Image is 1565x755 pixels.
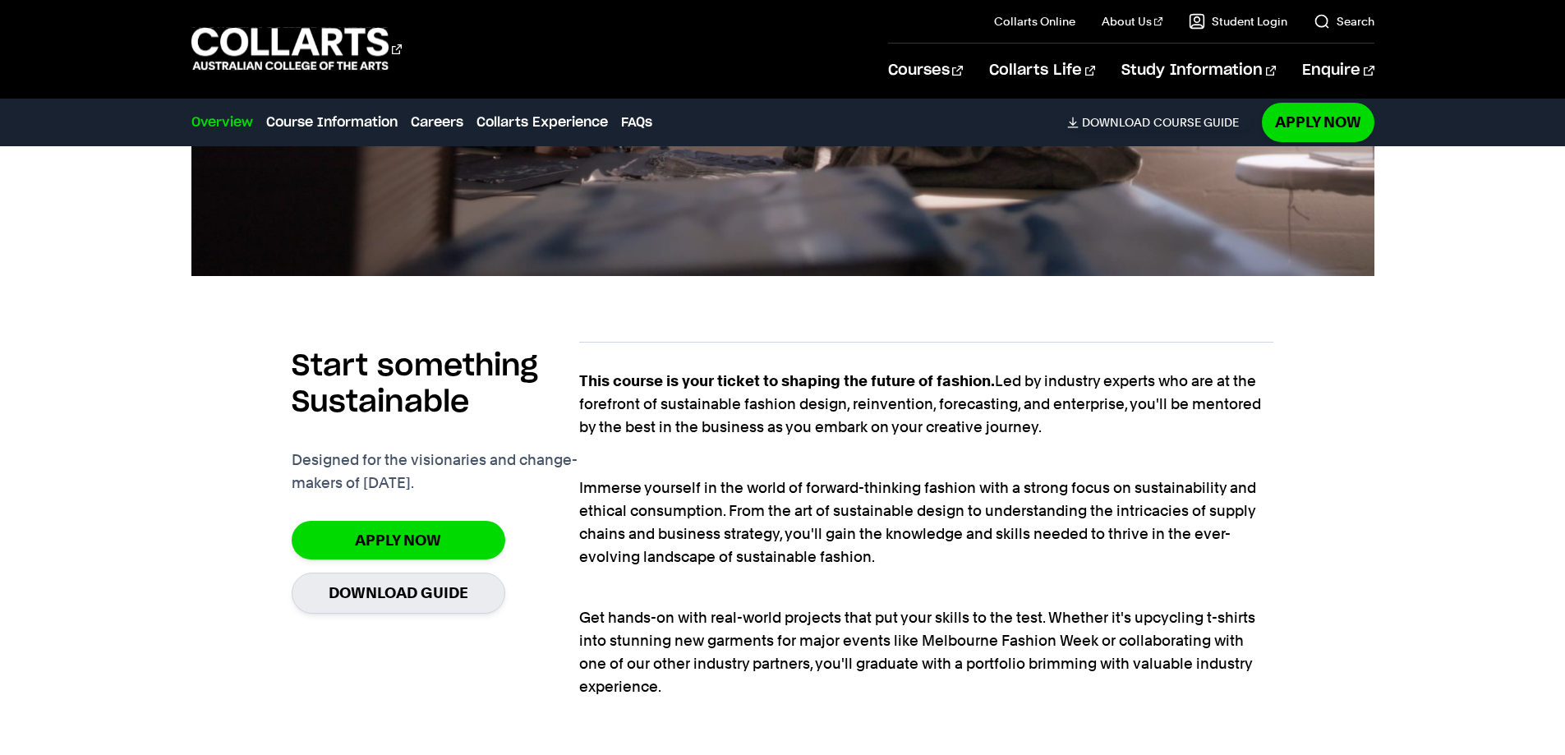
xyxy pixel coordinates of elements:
a: Collarts Experience [476,113,608,132]
a: Search [1314,13,1374,30]
p: Immerse yourself in the world of forward-thinking fashion with a strong focus on sustainability a... [579,453,1273,569]
a: Student Login [1189,13,1287,30]
p: Get hands-on with real-world projects that put your skills to the test. Whether it's upcycling t-... [579,583,1273,698]
h2: Start something Sustainable [292,348,579,421]
a: Overview [191,113,253,132]
strong: This course is your ticket to shaping the future of fashion. [579,372,995,389]
a: Study Information [1121,44,1276,98]
div: Go to homepage [191,25,402,72]
a: Course Information [266,113,398,132]
p: Led by industry experts who are at the forefront of sustainable fashion design, reinvention, fore... [579,370,1273,439]
a: Careers [411,113,463,132]
a: Enquire [1302,44,1374,98]
a: About Us [1102,13,1162,30]
a: Download Guide [292,573,505,613]
a: FAQs [621,113,652,132]
a: Collarts Life [989,44,1095,98]
a: DownloadCourse Guide [1067,115,1252,130]
a: Apply Now [292,521,505,559]
span: Download [1082,115,1150,130]
p: Designed for the visionaries and change-makers of [DATE]. [292,449,579,495]
a: Courses [888,44,963,98]
a: Collarts Online [994,13,1075,30]
a: Apply Now [1262,103,1374,141]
